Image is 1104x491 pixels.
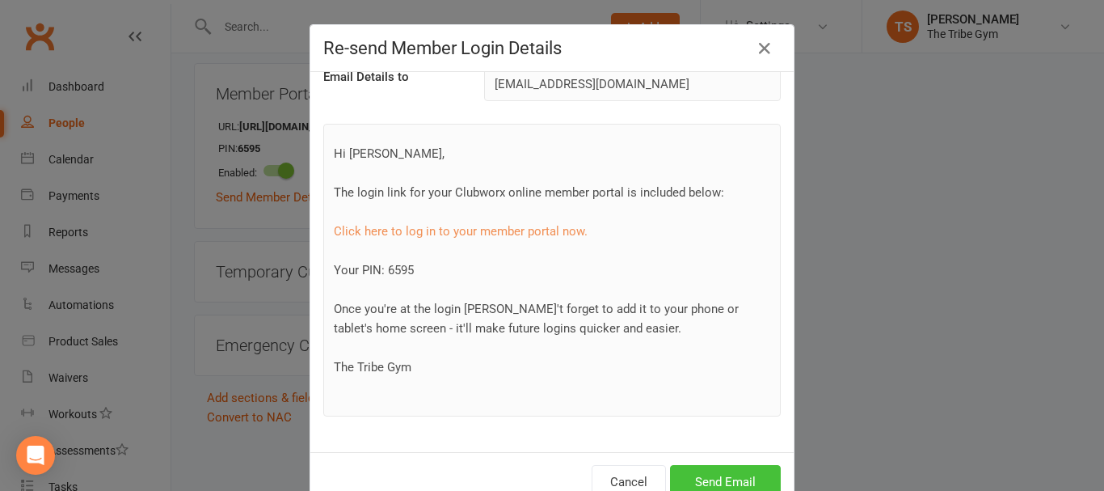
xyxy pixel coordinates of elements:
label: Email Details to [323,67,409,87]
div: Open Intercom Messenger [16,436,55,475]
a: Click here to log in to your member portal now. [334,224,588,239]
span: The Tribe Gym [334,360,411,375]
h4: Re-send Member Login Details [323,38,781,58]
span: Once you're at the login [PERSON_NAME]'t forget to add it to your phone or tablet's home screen -... [334,302,739,336]
button: Close [752,36,777,61]
span: Hi [PERSON_NAME], [334,146,445,161]
span: The login link for your Clubworx online member portal is included below: [334,185,724,200]
span: Your PIN: 6595 [334,263,414,277]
